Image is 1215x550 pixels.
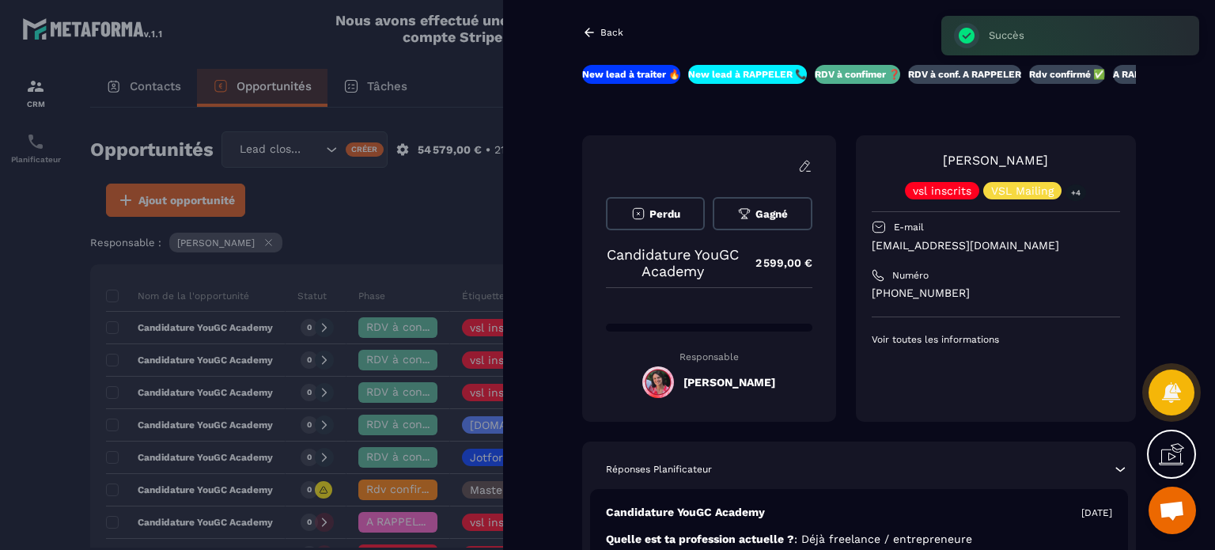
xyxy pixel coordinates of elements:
span: Perdu [649,208,680,220]
p: Voir toutes les informations [872,333,1120,346]
p: Candidature YouGC Academy [606,246,740,279]
p: +4 [1065,184,1086,201]
p: [EMAIL_ADDRESS][DOMAIN_NAME] [872,238,1120,253]
p: New lead à traiter 🔥 [582,68,680,81]
p: vsl inscrits [913,185,971,196]
button: Gagné [713,197,812,230]
p: 2 599,00 € [740,248,812,279]
span: Gagné [755,208,788,220]
button: Perdu [606,197,705,230]
p: Responsable [606,351,812,362]
p: E-mail [894,221,924,233]
p: VSL Mailing [991,185,1054,196]
a: [PERSON_NAME] [943,153,1048,168]
p: Candidature YouGC Academy [606,505,765,520]
p: Back [600,27,623,38]
div: Ouvrir le chat [1149,487,1196,534]
p: Quelle est ta profession actuelle ? [606,532,1112,547]
p: New lead à RAPPELER 📞 [688,68,807,81]
p: [PHONE_NUMBER] [872,286,1120,301]
span: : Déjà freelance / entrepreneure [794,533,972,545]
p: Rdv confirmé ✅ [1029,68,1105,81]
p: Réponses Planificateur [606,463,712,476]
p: [DATE] [1081,506,1112,519]
p: Numéro [892,269,929,282]
h5: [PERSON_NAME] [683,376,775,389]
p: RDV à confimer ❓ [815,68,900,81]
p: RDV à conf. A RAPPELER [908,68,1021,81]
